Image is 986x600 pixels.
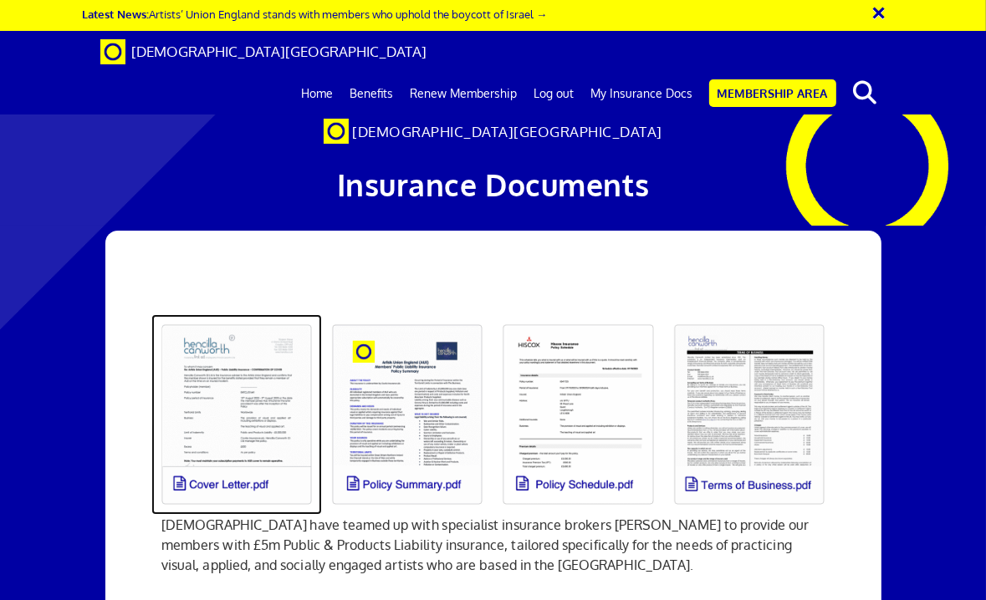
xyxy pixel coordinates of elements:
a: Benefits [342,73,402,114]
span: [DEMOGRAPHIC_DATA][GEOGRAPHIC_DATA] [352,123,662,140]
strong: Latest News: [82,7,149,21]
p: [DEMOGRAPHIC_DATA] have teamed up with specialist insurance brokers [PERSON_NAME] to provide our ... [161,515,825,575]
a: Renew Membership [402,73,526,114]
a: Brand [DEMOGRAPHIC_DATA][GEOGRAPHIC_DATA] [88,31,440,73]
a: Membership Area [709,79,836,107]
a: Home [294,73,342,114]
button: search [840,75,891,110]
span: Insurance Documents [337,165,650,203]
a: My Insurance Docs [583,73,702,114]
a: Latest News:Artists’ Union England stands with members who uphold the boycott of Israel → [82,7,547,21]
span: [DEMOGRAPHIC_DATA][GEOGRAPHIC_DATA] [132,43,427,60]
a: Log out [526,73,583,114]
